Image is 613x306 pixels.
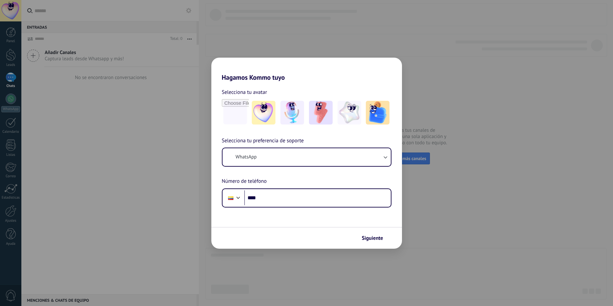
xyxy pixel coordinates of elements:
[338,101,361,125] img: -4.jpeg
[222,137,304,145] span: Selecciona tu preferencia de soporte
[211,58,402,81] h2: Hagamos Kommo tuyo
[280,101,304,125] img: -2.jpeg
[359,233,392,244] button: Siguiente
[224,191,237,205] div: Ecuador: + 593
[223,148,391,166] button: WhatsApp
[366,101,389,125] img: -5.jpeg
[252,101,275,125] img: -1.jpeg
[222,177,267,186] span: Número de teléfono
[309,101,333,125] img: -3.jpeg
[222,88,267,97] span: Selecciona tu avatar
[236,154,257,160] span: WhatsApp
[362,236,383,240] span: Siguiente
